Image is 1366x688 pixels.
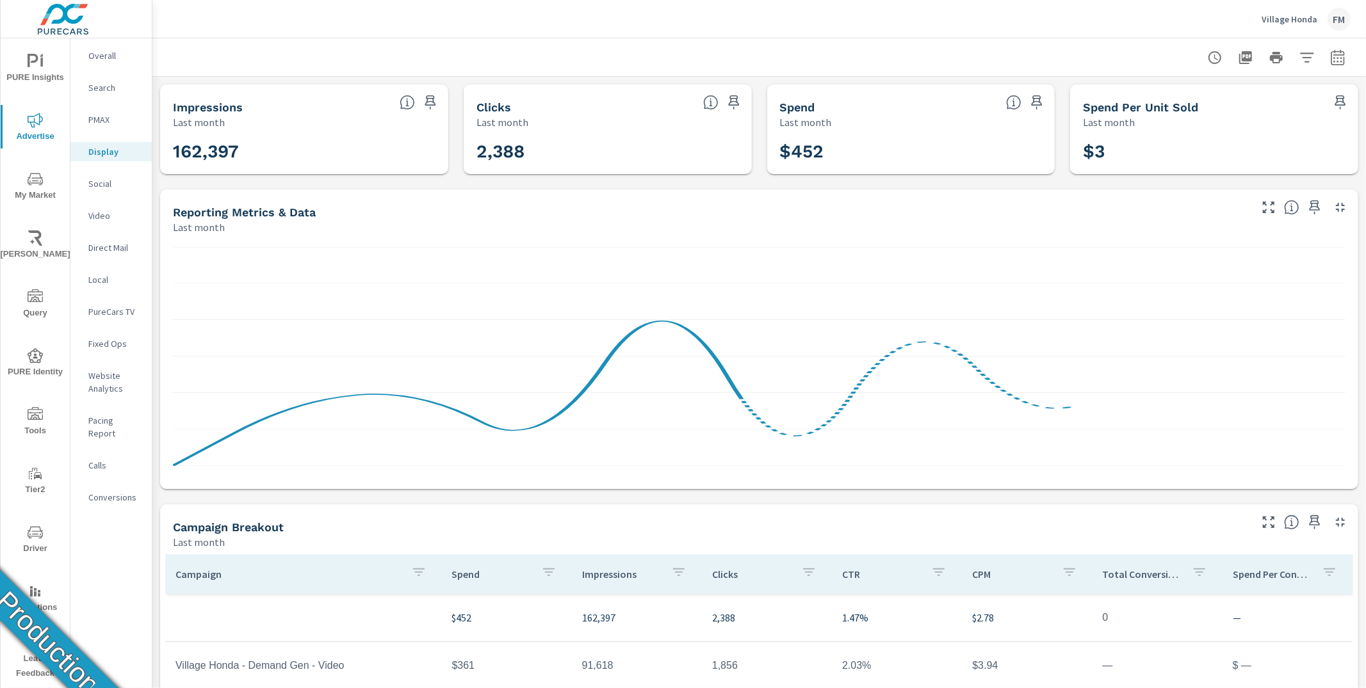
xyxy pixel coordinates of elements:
[712,568,791,580] p: Clicks
[1330,197,1351,218] button: Minimize Widget
[173,534,225,550] p: Last month
[1233,45,1258,70] button: "Export Report to PDF"
[1328,8,1351,31] div: FM
[1093,650,1223,682] td: —
[173,520,284,534] h5: Campaign Breakout
[88,337,142,350] p: Fixed Ops
[70,174,152,193] div: Social
[88,369,142,395] p: Website Analytics
[476,115,528,130] p: Last month
[702,650,832,682] td: 1,856
[4,54,66,85] span: PURE Insights
[1325,45,1351,70] button: Select Date Range
[88,414,142,440] p: Pacing Report
[88,81,142,94] p: Search
[173,141,435,163] h3: 162,397
[1264,45,1289,70] button: Print Report
[70,142,152,161] div: Display
[70,488,152,507] div: Conversions
[780,100,815,114] h5: Spend
[70,411,152,443] div: Pacing Report
[88,177,142,190] p: Social
[1006,95,1021,110] span: The amount of money spent on advertising during the period.
[88,145,142,158] p: Display
[4,113,66,144] span: Advertise
[780,141,1043,163] h3: $452
[70,334,152,353] div: Fixed Ops
[4,172,66,203] span: My Market
[972,568,1051,580] p: CPM
[582,568,661,580] p: Impressions
[70,302,152,321] div: PureCars TV
[70,238,152,257] div: Direct Mail
[88,241,142,254] p: Direct Mail
[1223,650,1353,682] td: $ —
[175,568,401,580] p: Campaign
[476,100,511,114] h5: Clicks
[70,456,152,475] div: Calls
[70,270,152,289] div: Local
[70,78,152,97] div: Search
[4,525,66,556] span: Driver
[452,568,531,580] p: Spend
[70,46,152,65] div: Overall
[4,584,66,615] span: Operations
[4,348,66,380] span: PURE Identity
[173,115,225,130] p: Last month
[1233,568,1312,580] p: Spend Per Conversion
[1083,100,1198,114] h5: Spend Per Unit Sold
[173,220,225,235] p: Last month
[712,610,822,625] p: 2,388
[4,230,66,262] span: [PERSON_NAME]
[88,491,142,504] p: Conversions
[4,407,66,438] span: Tools
[1284,200,1299,215] span: Understand Display data over time and see how metrics compare to each other.
[1284,515,1299,530] span: This is a summary of Display performance results by campaign. Each column can be sorted.
[70,366,152,398] div: Website Analytics
[88,209,142,222] p: Video
[4,289,66,321] span: Query
[1305,512,1325,532] span: Save this to your personalized report
[70,206,152,225] div: Video
[842,568,921,580] p: CTR
[1093,602,1223,634] td: 0
[1027,92,1047,113] span: Save this to your personalized report
[442,650,572,682] td: $361
[572,650,702,682] td: 91,618
[88,305,142,318] p: PureCars TV
[1330,92,1351,113] span: Save this to your personalized report
[832,650,962,682] td: 2.03%
[452,610,562,625] p: $452
[88,459,142,472] p: Calls
[173,100,243,114] h5: Impressions
[1294,45,1320,70] button: Apply Filters
[1083,141,1346,163] h3: $3
[842,610,952,625] p: 1.47%
[1103,568,1182,580] p: Total Conversions
[1,38,70,686] div: nav menu
[88,49,142,62] p: Overall
[962,650,1092,682] td: $3.94
[88,113,142,126] p: PMAX
[1262,13,1317,25] p: Village Honda
[1083,115,1135,130] p: Last month
[1330,512,1351,532] button: Minimize Widget
[4,466,66,497] span: Tier2
[165,650,442,682] td: Village Honda - Demand Gen - Video
[173,205,316,219] h5: Reporting Metrics & Data
[582,610,692,625] p: 162,397
[1258,512,1279,532] button: Make Fullscreen
[703,95,719,110] span: The number of times an ad was clicked by a consumer.
[1233,610,1342,625] p: —
[780,115,832,130] p: Last month
[70,110,152,129] div: PMAX
[400,95,415,110] span: The number of times an ad was shown on your behalf.
[88,273,142,286] p: Local
[1305,197,1325,218] span: Save this to your personalized report
[1258,197,1279,218] button: Make Fullscreen
[4,635,66,681] span: Leave Feedback
[724,92,744,113] span: Save this to your personalized report
[476,141,739,163] h3: 2,388
[420,92,441,113] span: Save this to your personalized report
[972,610,1082,625] p: $2.78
